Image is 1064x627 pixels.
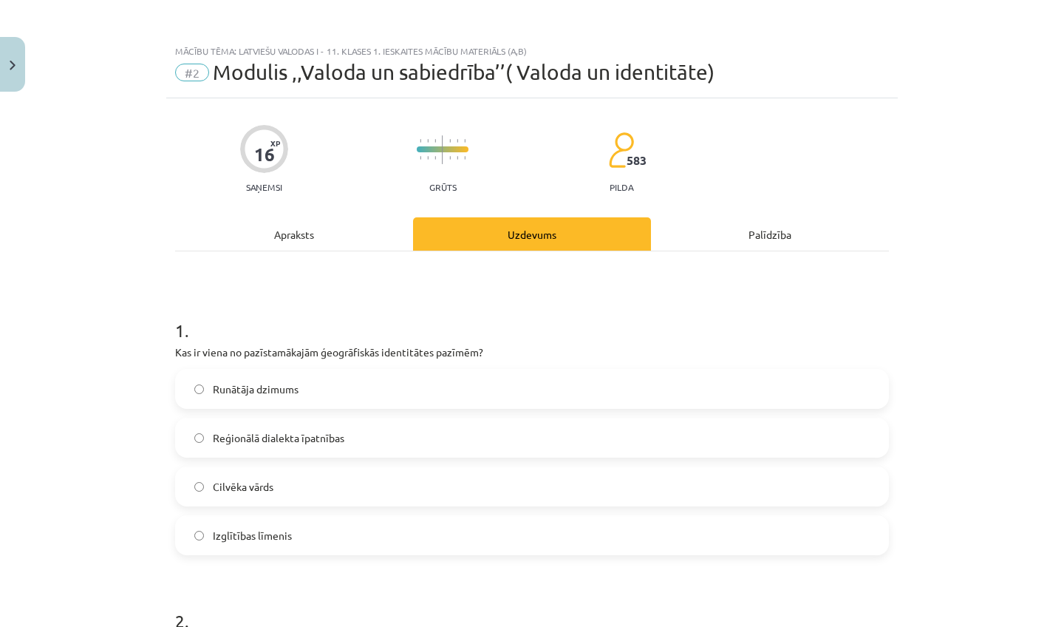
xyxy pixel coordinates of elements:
[420,139,421,143] img: icon-short-line-57e1e144782c952c97e751825c79c345078a6d821885a25fce030b3d8c18986b.svg
[194,482,204,492] input: Cilvēka vārds
[610,182,633,192] p: pilda
[213,382,299,397] span: Runātāja dzimums
[457,156,458,160] img: icon-short-line-57e1e144782c952c97e751825c79c345078a6d821885a25fce030b3d8c18986b.svg
[175,64,209,81] span: #2
[449,139,451,143] img: icon-short-line-57e1e144782c952c97e751825c79c345078a6d821885a25fce030b3d8c18986b.svg
[427,139,429,143] img: icon-short-line-57e1e144782c952c97e751825c79c345078a6d821885a25fce030b3d8c18986b.svg
[213,60,715,84] span: Modulis ,,Valoda un sabiedrība’’( Valoda un identitāte)
[175,294,889,340] h1: 1 .
[194,433,204,443] input: Reģionālā dialekta īpatnības
[449,156,451,160] img: icon-short-line-57e1e144782c952c97e751825c79c345078a6d821885a25fce030b3d8c18986b.svg
[213,430,344,446] span: Reģionālā dialekta īpatnības
[608,132,634,169] img: students-c634bb4e5e11cddfef0936a35e636f08e4e9abd3cc4e673bd6f9a4125e45ecb1.svg
[464,139,465,143] img: icon-short-line-57e1e144782c952c97e751825c79c345078a6d821885a25fce030b3d8c18986b.svg
[194,384,204,394] input: Runātāja dzimums
[434,156,436,160] img: icon-short-line-57e1e144782c952c97e751825c79c345078a6d821885a25fce030b3d8c18986b.svg
[429,182,457,192] p: Grūts
[627,154,647,167] span: 583
[434,139,436,143] img: icon-short-line-57e1e144782c952c97e751825c79c345078a6d821885a25fce030b3d8c18986b.svg
[651,217,889,251] div: Palīdzība
[457,139,458,143] img: icon-short-line-57e1e144782c952c97e751825c79c345078a6d821885a25fce030b3d8c18986b.svg
[254,144,275,165] div: 16
[240,182,288,192] p: Saņemsi
[413,217,651,251] div: Uzdevums
[420,156,421,160] img: icon-short-line-57e1e144782c952c97e751825c79c345078a6d821885a25fce030b3d8c18986b.svg
[175,345,889,360] p: Kas ir viena no pazīstamākajām ģeogrāfiskās identitātes pazīmēm?
[194,531,204,540] input: Izglītības līmenis
[175,46,889,56] div: Mācību tēma: Latviešu valodas i - 11. klases 1. ieskaites mācību materiāls (a,b)
[427,156,429,160] img: icon-short-line-57e1e144782c952c97e751825c79c345078a6d821885a25fce030b3d8c18986b.svg
[270,139,280,147] span: XP
[213,528,292,543] span: Izglītības līmenis
[464,156,465,160] img: icon-short-line-57e1e144782c952c97e751825c79c345078a6d821885a25fce030b3d8c18986b.svg
[442,135,443,164] img: icon-long-line-d9ea69661e0d244f92f715978eff75569469978d946b2353a9bb055b3ed8787d.svg
[10,61,16,70] img: icon-close-lesson-0947bae3869378f0d4975bcd49f059093ad1ed9edebbc8119c70593378902aed.svg
[175,217,413,251] div: Apraksts
[213,479,273,495] span: Cilvēka vārds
